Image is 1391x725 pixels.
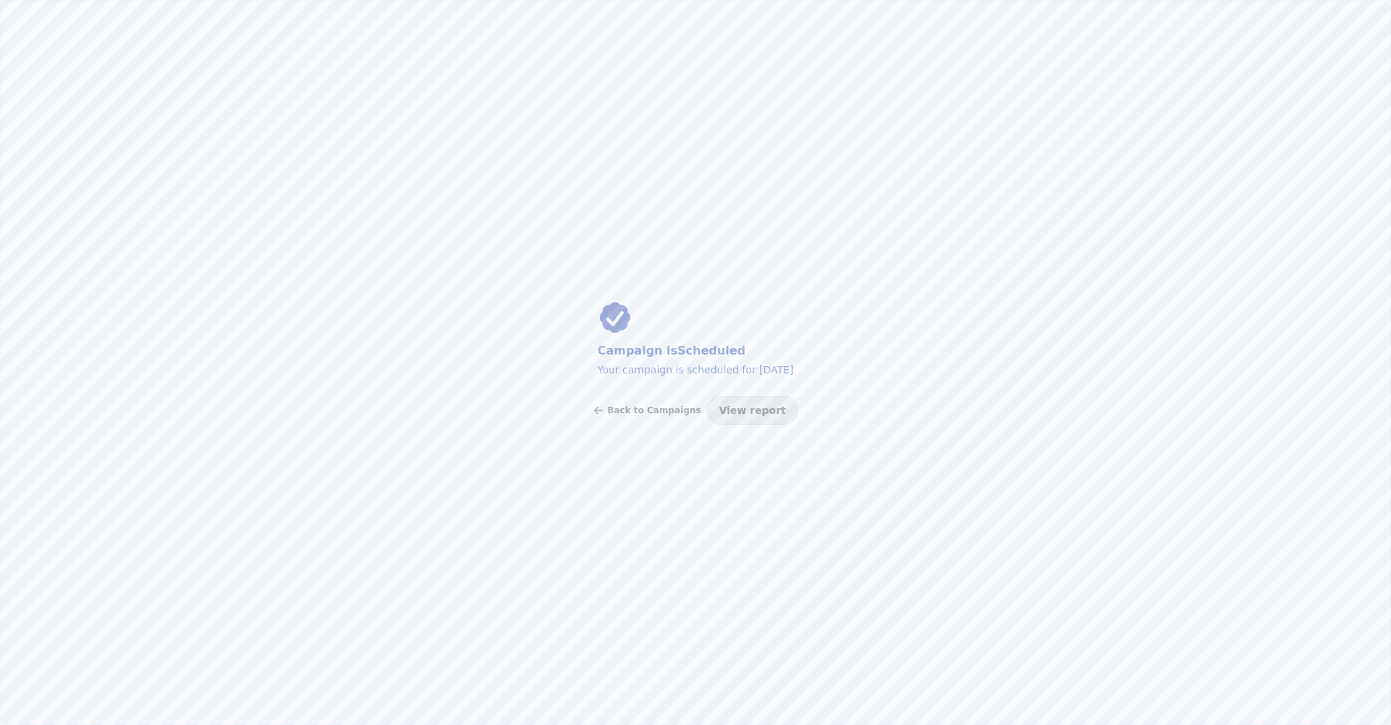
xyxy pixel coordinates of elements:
[598,361,794,378] p: Your campaign is scheduled for [DATE]
[607,406,701,415] span: Back to Campaigns
[706,396,798,425] button: View report
[598,341,794,361] h2: Campaign is Scheduled
[593,396,701,425] button: Back to Campaigns
[719,405,785,415] span: View report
